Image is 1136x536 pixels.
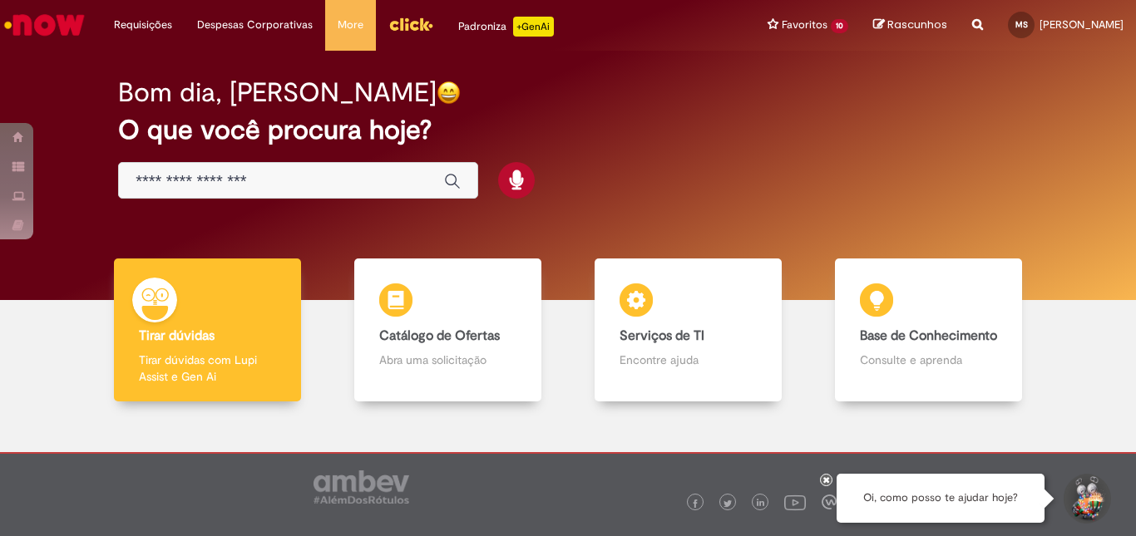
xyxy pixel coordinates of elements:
b: Serviços de TI [620,327,704,344]
b: Catálogo de Ofertas [379,327,500,344]
p: Encontre ajuda [620,352,758,368]
img: happy-face.png [437,81,461,105]
a: Catálogo de Ofertas Abra uma solicitação [328,258,568,402]
img: logo_footer_twitter.png [724,499,732,508]
img: logo_footer_workplace.png [822,494,837,509]
p: Abra uma solicitação [379,352,517,368]
b: Tirar dúvidas [139,327,215,344]
span: MS [1015,19,1028,30]
p: Consulte e aprenda [860,352,998,368]
span: 10 [831,19,848,33]
button: Iniciar Conversa de Suporte [1061,474,1111,524]
p: Tirar dúvidas com Lupi Assist e Gen Ai [139,352,277,385]
a: Base de Conhecimento Consulte e aprenda [808,258,1049,402]
span: Despesas Corporativas [197,17,313,33]
a: Rascunhos [873,17,947,33]
span: Requisições [114,17,172,33]
a: Serviços de TI Encontre ajuda [568,258,808,402]
img: logo_footer_facebook.png [691,499,699,508]
div: Padroniza [458,17,554,37]
span: Rascunhos [887,17,947,32]
img: logo_footer_ambev_rotulo_gray.png [314,470,409,504]
h2: O que você procura hoje? [118,116,1018,145]
img: logo_footer_youtube.png [784,491,806,513]
span: More [338,17,363,33]
img: ServiceNow [2,8,87,42]
span: Favoritos [782,17,827,33]
div: Oi, como posso te ajudar hoje? [837,474,1045,523]
a: Tirar dúvidas Tirar dúvidas com Lupi Assist e Gen Ai [87,258,328,402]
b: Base de Conhecimento [860,327,997,344]
p: +GenAi [513,17,554,37]
span: [PERSON_NAME] [1040,17,1124,32]
img: logo_footer_linkedin.png [757,499,765,509]
img: click_logo_yellow_360x200.png [388,12,433,37]
h2: Bom dia, [PERSON_NAME] [118,78,437,107]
